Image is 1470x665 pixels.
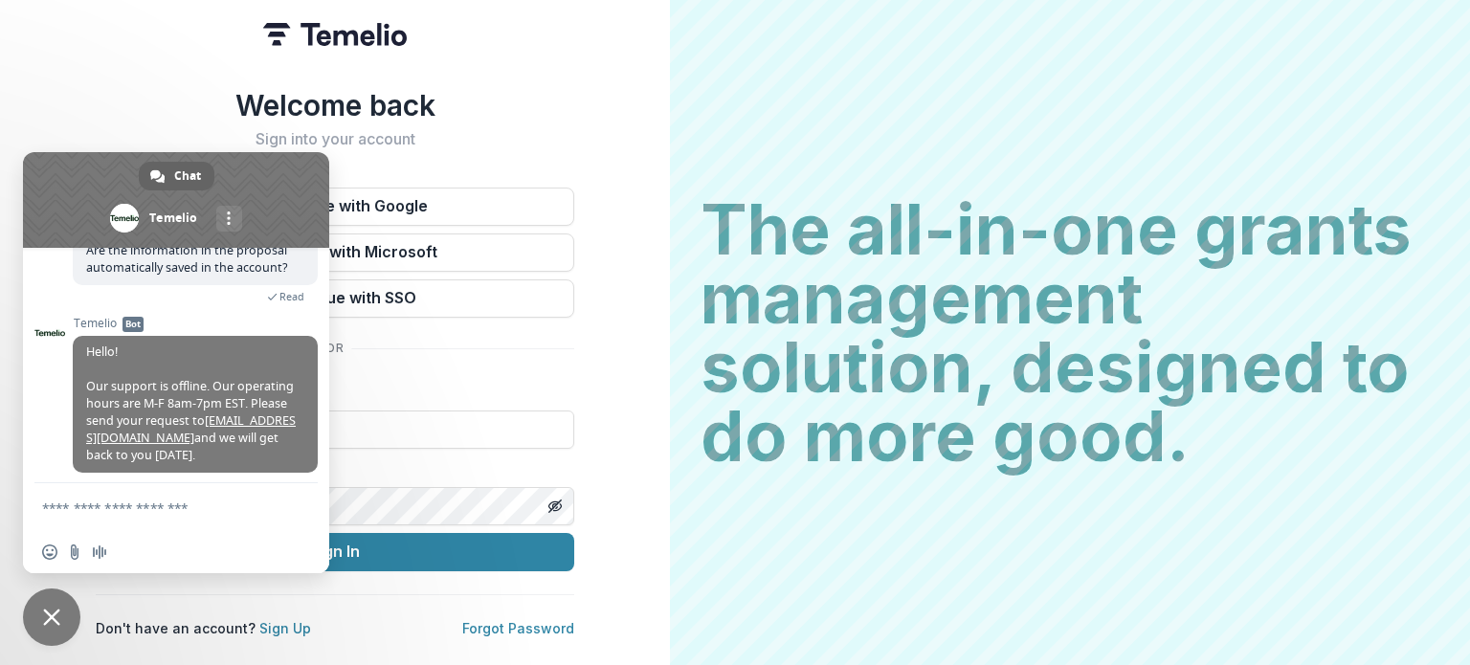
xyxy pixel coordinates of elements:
[279,290,304,303] span: Read
[122,317,144,332] span: Bot
[259,620,311,636] a: Sign Up
[462,620,574,636] a: Forgot Password
[86,344,296,463] span: Hello! Our support is offline. Our operating hours are M-F 8am-7pm EST. Please send your request ...
[96,88,574,122] h1: Welcome back
[139,162,214,190] a: Chat
[73,317,318,330] span: Temelio
[67,544,82,560] span: Send a file
[96,618,311,638] p: Don't have an account?
[174,162,201,190] span: Chat
[96,279,574,318] button: Continue with SSO
[96,188,574,226] button: Continue with Google
[540,491,570,521] button: Toggle password visibility
[263,23,407,46] img: Temelio
[96,233,574,272] button: Continue with Microsoft
[42,483,272,531] textarea: Compose your message...
[96,130,574,148] h2: Sign into your account
[42,544,57,560] span: Insert an emoji
[96,380,563,403] label: Email
[23,588,80,646] a: Close chat
[96,533,574,571] button: Sign In
[86,412,296,446] a: [EMAIL_ADDRESS][DOMAIN_NAME]
[96,456,563,479] label: Password
[92,544,107,560] span: Audio message
[86,242,287,276] span: Are the information in the proposal automatically saved in the account?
